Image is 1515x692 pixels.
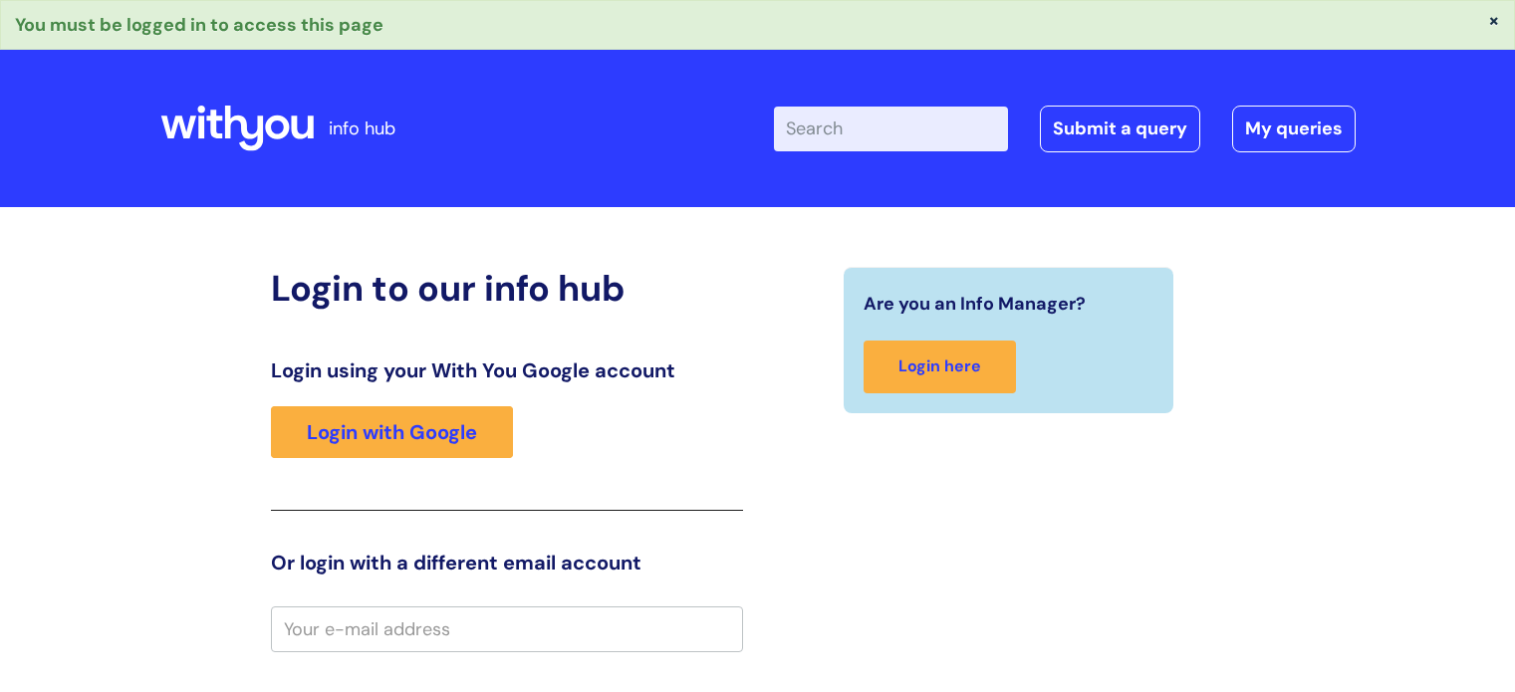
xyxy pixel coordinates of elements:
[329,113,395,144] p: info hub
[864,341,1016,393] a: Login here
[1232,106,1356,151] a: My queries
[1488,11,1500,29] button: ×
[271,358,743,382] h3: Login using your With You Google account
[864,288,1086,320] span: Are you an Info Manager?
[774,107,1008,150] input: Search
[271,406,513,458] a: Login with Google
[271,551,743,575] h3: Or login with a different email account
[1040,106,1200,151] a: Submit a query
[271,606,743,652] input: Your e-mail address
[271,267,743,310] h2: Login to our info hub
